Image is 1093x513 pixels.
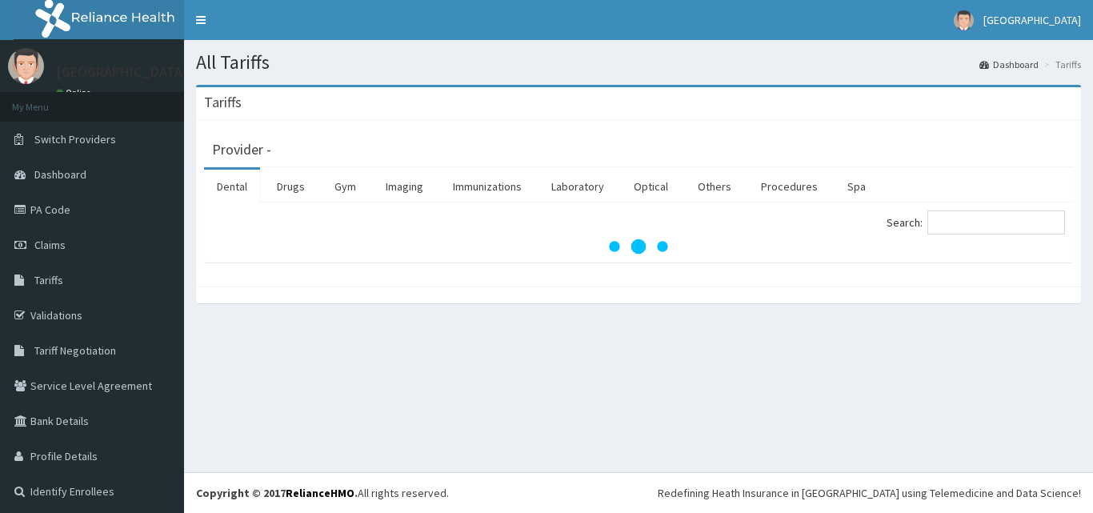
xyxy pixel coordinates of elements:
[56,65,188,79] p: [GEOGRAPHIC_DATA]
[34,238,66,252] span: Claims
[8,48,44,84] img: User Image
[34,343,116,358] span: Tariff Negotiation
[322,170,369,203] a: Gym
[979,58,1039,71] a: Dashboard
[196,486,358,500] strong: Copyright © 2017 .
[196,52,1081,73] h1: All Tariffs
[887,210,1065,234] label: Search:
[748,170,831,203] a: Procedures
[621,170,681,203] a: Optical
[204,170,260,203] a: Dental
[685,170,744,203] a: Others
[983,13,1081,27] span: [GEOGRAPHIC_DATA]
[927,210,1065,234] input: Search:
[607,214,671,279] svg: audio-loading
[212,142,271,157] h3: Provider -
[835,170,879,203] a: Spa
[204,95,242,110] h3: Tariffs
[264,170,318,203] a: Drugs
[373,170,436,203] a: Imaging
[286,486,354,500] a: RelianceHMO
[34,132,116,146] span: Switch Providers
[954,10,974,30] img: User Image
[56,87,94,98] a: Online
[34,273,63,287] span: Tariffs
[440,170,534,203] a: Immunizations
[658,485,1081,501] div: Redefining Heath Insurance in [GEOGRAPHIC_DATA] using Telemedicine and Data Science!
[538,170,617,203] a: Laboratory
[184,472,1093,513] footer: All rights reserved.
[34,167,86,182] span: Dashboard
[1040,58,1081,71] li: Tariffs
